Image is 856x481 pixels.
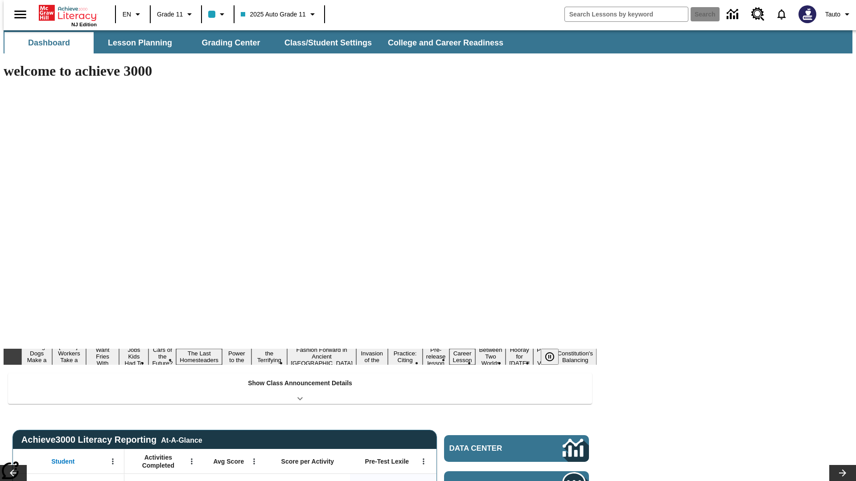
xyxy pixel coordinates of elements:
button: Slide 2 Labor Day: Workers Take a Stand [52,342,86,371]
span: Activities Completed [129,453,188,469]
span: EN [123,10,131,19]
button: Slide 5 Cars of the Future? [148,345,176,368]
span: Student [51,457,74,465]
button: College and Career Readiness [381,32,510,53]
input: search field [565,7,688,21]
button: Slide 15 Hooray for Constitution Day! [506,345,533,368]
div: SubNavbar [4,30,852,53]
button: Slide 10 The Invasion of the Free CD [356,342,388,371]
button: Lesson Planning [95,32,185,53]
a: Data Center [444,435,589,462]
button: Open Menu [247,455,261,468]
span: Grade 11 [157,10,183,19]
button: Slide 1 Diving Dogs Make a Splash [21,342,52,371]
div: SubNavbar [4,32,511,53]
button: Slide 8 Attack of the Terrifying Tomatoes [251,342,287,371]
span: 2025 Auto Grade 11 [241,10,305,19]
button: Class color is light blue. Change class color [205,6,231,22]
a: Home [39,4,97,22]
button: Open Menu [106,455,119,468]
button: Language: EN, Select a language [119,6,147,22]
span: Data Center [449,444,533,453]
div: Show Class Announcement Details [8,373,592,404]
img: Avatar [798,5,816,23]
div: Home [39,3,97,27]
a: Notifications [770,3,793,26]
button: Grading Center [186,32,276,53]
p: Show Class Announcement Details [248,379,352,388]
button: Slide 14 Between Two Worlds [475,345,506,368]
a: Resource Center, Will open in new tab [746,2,770,26]
button: Slide 11 Mixed Practice: Citing Evidence [388,342,423,371]
span: Score per Activity [281,457,334,465]
button: Grade: Grade 11, Select a grade [153,6,198,22]
button: Slide 4 Dirty Jobs Kids Had To Do [119,338,148,375]
button: Open side menu [7,1,33,28]
button: Select a new avatar [793,3,822,26]
div: At-A-Glance [161,435,202,444]
span: Tauto [825,10,840,19]
button: Slide 3 Do You Want Fries With That? [86,338,119,375]
span: NJ Edition [71,22,97,27]
button: Slide 17 The Constitution's Balancing Act [554,342,597,371]
button: Slide 13 Career Lesson [449,349,476,365]
h1: welcome to achieve 3000 [4,63,597,79]
button: Slide 16 Point of View [533,345,554,368]
button: Pause [541,349,559,365]
div: Pause [541,349,568,365]
button: Profile/Settings [822,6,856,22]
span: Pre-Test Lexile [365,457,409,465]
span: Achieve3000 Literacy Reporting [21,435,202,445]
button: Class: 2025 Auto Grade 11, Select your class [237,6,321,22]
button: Open Menu [417,455,430,468]
a: Data Center [721,2,746,27]
button: Slide 12 Pre-release lesson [423,345,449,368]
button: Lesson carousel, Next [829,465,856,481]
button: Dashboard [4,32,94,53]
span: Avg Score [213,457,244,465]
button: Slide 9 Fashion Forward in Ancient Rome [287,345,356,368]
button: Slide 7 Solar Power to the People [222,342,251,371]
button: Open Menu [185,455,198,468]
button: Class/Student Settings [277,32,379,53]
button: Slide 6 The Last Homesteaders [176,349,222,365]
